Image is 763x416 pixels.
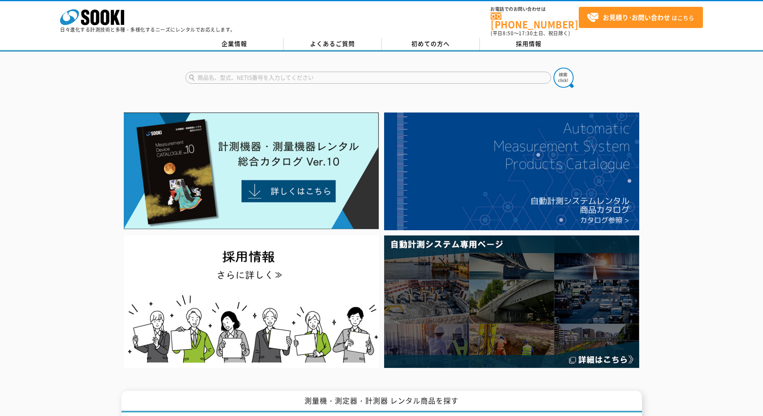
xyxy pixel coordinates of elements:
[284,38,382,50] a: よくあるご質問
[124,235,379,368] img: SOOKI recruit
[480,38,578,50] a: 採用情報
[503,30,514,37] span: 8:50
[382,38,480,50] a: 初めての方へ
[185,38,284,50] a: 企業情報
[554,68,574,88] img: btn_search.png
[603,12,670,22] strong: お見積り･お問い合わせ
[384,235,639,368] img: 自動計測システム専用ページ
[384,113,639,230] img: 自動計測システムカタログ
[411,39,450,48] span: 初めての方へ
[491,7,579,12] span: お電話でのお問い合わせは
[121,391,642,413] h1: 測量機・測定器・計測器 レンタル商品を探す
[579,7,703,28] a: お見積り･お問い合わせはこちら
[60,27,236,32] p: 日々進化する計測技術と多種・多様化するニーズにレンタルでお応えします。
[519,30,533,37] span: 17:30
[185,72,551,84] input: 商品名、型式、NETIS番号を入力してください
[587,12,694,24] span: はこちら
[124,113,379,229] img: Catalog Ver10
[491,30,570,37] span: (平日 ～ 土日、祝日除く)
[491,12,579,29] a: [PHONE_NUMBER]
